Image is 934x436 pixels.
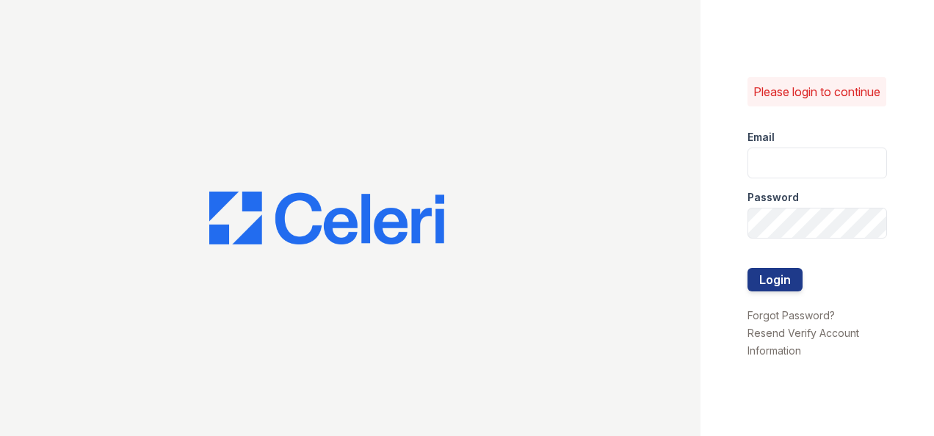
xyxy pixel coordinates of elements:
button: Login [747,268,803,291]
label: Password [747,190,799,205]
a: Forgot Password? [747,309,835,321]
a: Resend Verify Account Information [747,327,859,357]
label: Email [747,130,775,145]
img: CE_Logo_Blue-a8612792a0a2168367f1c8372b55b34899dd931a85d93a1a3d3e32e68fde9ad4.png [209,192,444,244]
p: Please login to continue [753,83,880,101]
